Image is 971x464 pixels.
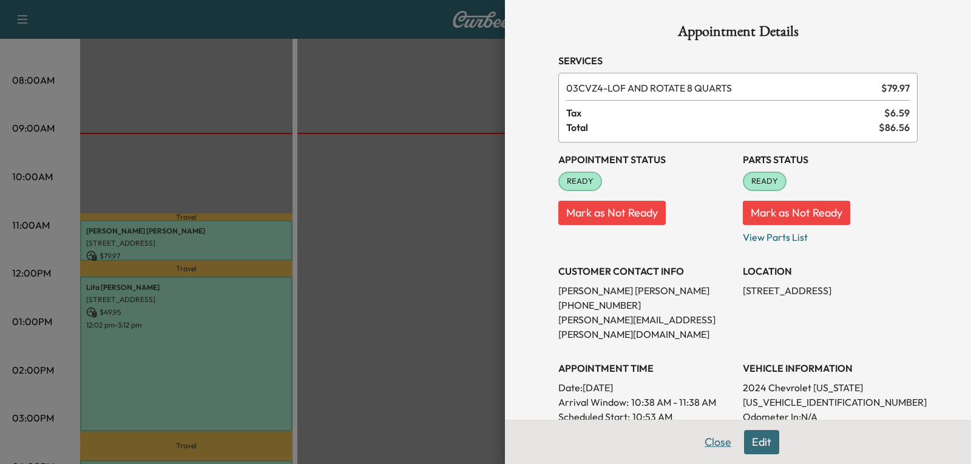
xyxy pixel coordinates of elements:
span: READY [560,175,601,187]
span: $ 79.97 [881,81,910,95]
span: Tax [566,106,884,120]
h3: Parts Status [743,152,918,167]
p: Arrival Window: [558,395,733,409]
button: Mark as Not Ready [743,201,850,225]
button: Mark as Not Ready [558,201,666,225]
p: Odometer In: N/A [743,409,918,424]
p: 10:53 AM [632,409,672,424]
h3: Appointment Status [558,152,733,167]
span: Total [566,120,879,135]
h3: Services [558,53,918,68]
p: [PERSON_NAME][EMAIL_ADDRESS][PERSON_NAME][DOMAIN_NAME] [558,312,733,341]
h3: VEHICLE INFORMATION [743,361,918,375]
p: Scheduled Start: [558,409,630,424]
h3: APPOINTMENT TIME [558,361,733,375]
h3: CUSTOMER CONTACT INFO [558,264,733,278]
h1: Appointment Details [558,24,918,44]
p: Date: [DATE] [558,380,733,395]
p: [PHONE_NUMBER] [558,298,733,312]
button: Close [697,430,739,454]
p: [US_VEHICLE_IDENTIFICATION_NUMBER] [743,395,918,409]
span: READY [744,175,785,187]
p: [PERSON_NAME] [PERSON_NAME] [558,283,733,298]
h3: LOCATION [743,264,918,278]
p: [STREET_ADDRESS] [743,283,918,298]
span: $ 86.56 [879,120,910,135]
p: View Parts List [743,225,918,244]
p: 2024 Chevrolet [US_STATE] [743,380,918,395]
button: Edit [744,430,779,454]
span: 10:38 AM - 11:38 AM [631,395,716,409]
span: $ 6.59 [884,106,910,120]
span: LOF AND ROTATE 8 QUARTS [566,81,876,95]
